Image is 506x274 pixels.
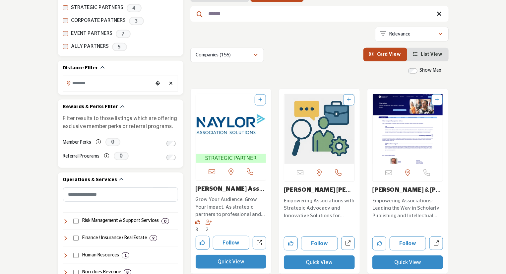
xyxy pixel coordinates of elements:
[284,94,354,164] a: Open Listing in new tab
[124,253,127,258] b: 1
[196,94,266,163] a: Open Listing in new tab
[71,43,109,50] label: ALLY PARTNERS
[206,219,213,234] div: Followers
[420,67,442,74] label: Show Map
[429,237,443,250] a: Open taylor-francis in new tab
[196,236,210,250] button: Like company
[166,155,176,160] input: Switch to Referral Programs
[373,94,443,164] a: Open Listing in new tab
[152,236,155,240] b: 9
[284,196,355,220] a: Empowering Associations with Strategic Advocacy and Innovative Solutions for Sustainable Growth. ...
[375,27,449,41] button: Relevance
[63,65,98,72] h2: Distance Filter
[166,141,176,146] input: Switch to Member Perks
[284,237,298,250] button: Like company
[63,5,68,10] input: STRATEGIC PARTNERS checkbox
[116,30,131,38] span: 7
[73,253,79,258] input: Select Human Resources checkbox
[63,137,92,148] label: Member Perks
[372,197,443,220] p: Empowering Associations: Leading the Way in Scholarly Publishing and Intellectual Advancement Ope...
[197,155,265,162] span: STRATEGIC PARTNER
[284,94,354,164] img: Nielsen Merksamer Parrinello Mueller and Naylor
[63,31,68,36] input: EVENT PARTNERS checkbox
[196,194,267,219] a: Grow Your Audience. Grow Your Impact. As strategic partners to professional and trade association...
[213,236,250,250] button: Follow
[284,187,355,194] h3: Nielsen Merksamer Parrinello Mueller and Naylor
[71,17,126,25] label: CORPORATE PARTNERS
[150,235,157,241] div: 9 Results For Finance / Insurance / Real Estate
[363,48,407,61] li: Card View
[71,4,124,12] label: STRATEGIC PARTNERS
[196,94,266,154] img: Naylor Association Solutions
[63,187,178,202] input: Search Category
[372,196,443,220] a: Empowering Associations: Leading the Way in Scholarly Publishing and Intellectual Advancement Ope...
[71,30,113,37] label: EVENT PARTNERS
[347,98,351,102] a: Add To List
[372,187,443,194] h3: Taylor & Francis
[153,77,163,91] div: Choose your current location
[190,48,264,62] button: Companies (155)
[82,235,147,241] h4: Finance / Insurance / Real Estate: Financial management, accounting, insurance, banking, payroll,...
[389,31,410,38] p: Relevance
[63,44,68,49] input: ALLY PARTNERS checkbox
[372,187,441,200] a: [PERSON_NAME] & [PERSON_NAME]
[284,255,355,269] button: Quick View
[63,77,153,90] input: Search Location
[127,4,142,12] span: 4
[341,237,355,250] a: Open nielsen-merksamer-parrinello-mueller-and-naylor in new tab
[253,236,266,250] a: Open naylor-association-solutions in new tab
[196,186,267,193] h3: Naylor Association Solutions
[206,227,209,232] span: 2
[301,237,338,250] button: Follow
[63,151,100,162] label: Referral Programs
[63,104,118,110] h2: Rewards & Perks Filter
[421,52,443,57] span: List View
[82,252,119,259] h4: Human Resources: Services and solutions for employee management, benefits, recruiting, compliance...
[82,218,159,224] h4: Risk Management & Support Services: Services for cancellation insurance and transportation soluti...
[284,197,355,220] p: Empowering Associations with Strategic Advocacy and Innovative Solutions for Sustainable Growth. ...
[372,237,386,250] button: Like company
[369,52,401,57] a: View Card
[372,255,443,269] button: Quick View
[196,255,267,269] button: Quick View
[258,98,262,102] a: Add To List
[114,152,129,160] span: 0
[390,237,426,250] button: Follow
[122,252,129,258] div: 1 Results For Human Resources
[129,17,144,25] span: 3
[73,236,79,241] input: Select Finance / Insurance / Real Estate checkbox
[435,98,439,102] a: Add To List
[196,52,231,59] p: Companies (155)
[63,177,117,183] h2: Operations & Services
[166,77,176,91] div: Clear search location
[373,94,443,164] img: Taylor & Francis
[164,219,166,224] b: 0
[73,219,79,224] input: Select Risk Management & Support Services checkbox
[112,43,127,51] span: 5
[196,186,265,199] a: [PERSON_NAME] Association S...
[161,218,169,224] div: 0 Results For Risk Management & Support Services
[377,52,401,57] span: Card View
[413,52,443,57] a: View List
[105,138,120,146] span: 0
[63,18,68,23] input: CORPORATE PARTNERS checkbox
[196,196,267,219] p: Grow Your Audience. Grow Your Impact. As strategic partners to professional and trade association...
[407,48,449,61] li: List View
[63,114,178,130] p: Filter results to those listings which are offering exclusive member perks or referral programs.
[190,6,449,22] input: Search Keyword
[284,187,354,200] a: [PERSON_NAME] [PERSON_NAME] Pa...
[196,227,199,232] span: 3
[196,220,201,225] i: Likes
